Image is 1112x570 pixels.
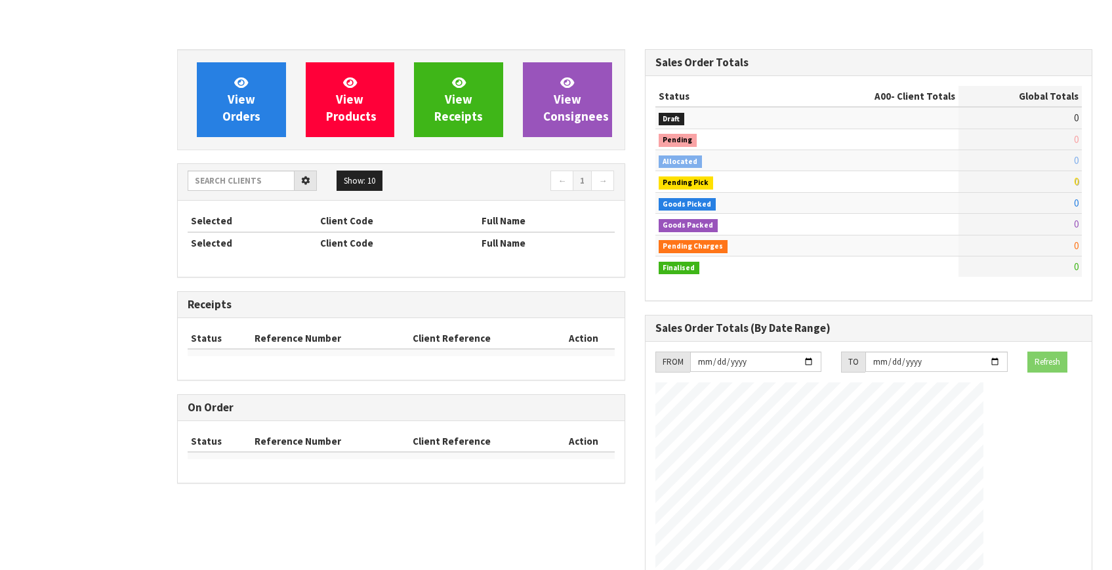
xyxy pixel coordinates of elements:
[659,155,703,169] span: Allocated
[523,62,612,137] a: ViewConsignees
[1074,260,1079,273] span: 0
[434,75,483,124] span: View Receipts
[409,431,553,452] th: Client Reference
[326,75,377,124] span: View Products
[306,62,395,137] a: ViewProducts
[197,62,286,137] a: ViewOrders
[317,211,478,232] th: Client Code
[659,134,697,147] span: Pending
[188,298,615,311] h3: Receipts
[1074,218,1079,230] span: 0
[409,328,553,349] th: Client Reference
[317,232,478,253] th: Client Code
[251,431,409,452] th: Reference Number
[591,171,614,192] a: →
[659,219,718,232] span: Goods Packed
[478,211,615,232] th: Full Name
[188,232,317,253] th: Selected
[1074,175,1079,188] span: 0
[655,86,796,107] th: Status
[1074,154,1079,167] span: 0
[251,328,409,349] th: Reference Number
[655,352,690,373] div: FROM
[411,171,614,193] nav: Page navigation
[659,113,685,126] span: Draft
[553,328,614,349] th: Action
[659,262,700,275] span: Finalised
[1074,133,1079,146] span: 0
[659,176,714,190] span: Pending Pick
[655,56,1082,69] h3: Sales Order Totals
[188,328,251,349] th: Status
[1074,112,1079,124] span: 0
[478,232,615,253] th: Full Name
[222,75,260,124] span: View Orders
[875,90,891,102] span: A00
[1027,352,1067,373] button: Refresh
[1074,197,1079,209] span: 0
[337,171,382,192] button: Show: 10
[796,86,958,107] th: - Client Totals
[414,62,503,137] a: ViewReceipts
[659,240,728,253] span: Pending Charges
[188,211,317,232] th: Selected
[958,86,1082,107] th: Global Totals
[659,198,716,211] span: Goods Picked
[1074,239,1079,252] span: 0
[550,171,573,192] a: ←
[543,75,609,124] span: View Consignees
[655,322,1082,335] h3: Sales Order Totals (By Date Range)
[573,171,592,192] a: 1
[188,431,251,452] th: Status
[841,352,865,373] div: TO
[188,401,615,414] h3: On Order
[553,431,614,452] th: Action
[188,171,295,191] input: Search clients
